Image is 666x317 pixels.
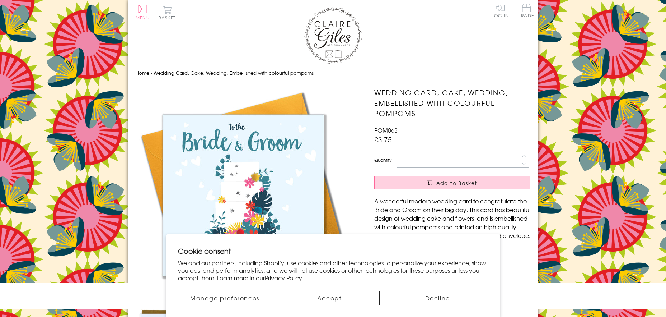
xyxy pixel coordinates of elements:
[136,69,149,76] a: Home
[190,294,259,302] span: Manage preferences
[136,5,150,20] button: Menu
[157,6,177,20] button: Basket
[178,291,272,305] button: Manage preferences
[136,87,351,303] img: Wedding Card, Cake, Wedding, Embellished with colourful pompoms
[304,7,362,64] img: Claire Giles Greetings Cards
[374,87,530,118] h1: Wedding Card, Cake, Wedding, Embellished with colourful pompoms
[519,4,534,18] span: Trade
[178,259,488,281] p: We and our partners, including Shopify, use cookies and other technologies to personalize your ex...
[374,126,398,134] span: POM063
[387,291,488,305] button: Decline
[265,274,302,282] a: Privacy Policy
[374,157,391,163] label: Quantity
[436,179,477,187] span: Add to Basket
[151,69,152,76] span: ›
[136,14,150,21] span: Menu
[154,69,314,76] span: Wedding Card, Cake, Wedding, Embellished with colourful pompoms
[374,176,530,189] button: Add to Basket
[374,134,392,144] span: £3.75
[178,246,488,256] h2: Cookie consent
[492,4,509,18] a: Log In
[374,197,530,240] p: A wonderful modern wedding card to congratulate the Bride and Groom on their big day. This card h...
[136,66,530,81] nav: breadcrumbs
[519,4,534,19] a: Trade
[279,291,380,305] button: Accept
